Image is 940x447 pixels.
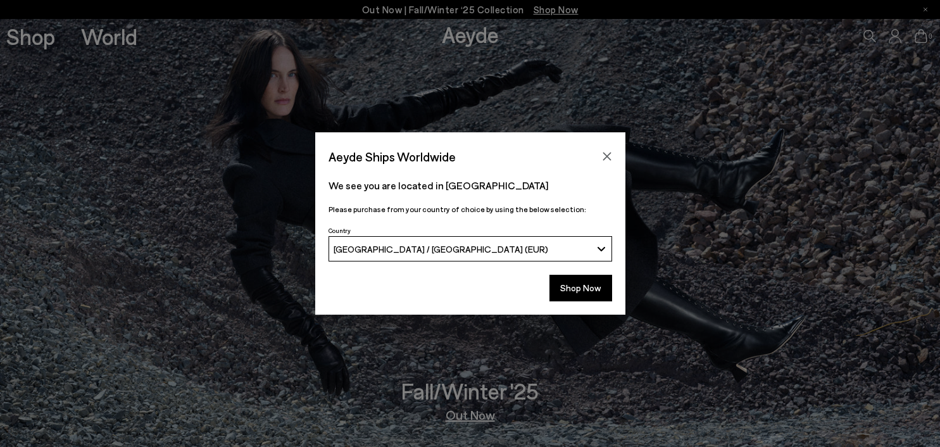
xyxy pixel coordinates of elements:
button: Shop Now [549,275,612,301]
span: Aeyde Ships Worldwide [329,146,456,168]
span: [GEOGRAPHIC_DATA] / [GEOGRAPHIC_DATA] (EUR) [334,244,548,255]
span: Country [329,227,351,234]
p: Please purchase from your country of choice by using the below selection: [329,203,612,215]
p: We see you are located in [GEOGRAPHIC_DATA] [329,178,612,193]
button: Close [598,147,617,166]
